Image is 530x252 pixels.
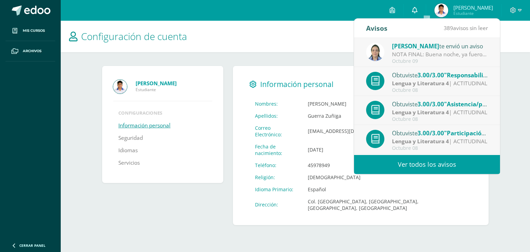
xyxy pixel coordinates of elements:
[23,28,45,33] span: Mis cursos
[392,108,449,116] strong: Lengua y Literatura 4
[302,171,472,183] td: [DEMOGRAPHIC_DATA]
[392,128,488,137] div: Obtuviste en
[302,110,472,122] td: Guerra Zuñiga
[249,140,303,159] td: Fecha de nacimiento:
[392,58,488,64] div: Octubre 09
[23,48,41,54] span: Archivos
[418,129,444,137] span: 3.00/3.00
[6,41,55,61] a: Archivos
[260,79,333,89] span: Información personal
[118,119,170,132] a: Información personal
[392,50,488,58] div: NOTA FINAL: Buena noche, ya fueron asignados todos los puntos en plataforma Edoo. Revisen bien ca...
[249,195,303,214] td: Dirección:
[392,137,488,145] div: | ACTITUDINAL
[354,155,500,174] a: Ver todos los avisos
[453,10,493,16] span: Estudiante
[444,24,488,32] span: avisos sin leer
[392,70,488,79] div: Obtuviste en
[249,159,303,171] td: Teléfono:
[392,79,449,87] strong: Lengua y Literatura 4
[113,80,127,94] img: Profile picture of Ian Fabricio Guerra Zuñiga
[249,171,303,183] td: Religión:
[302,183,472,195] td: Español
[81,30,187,43] span: Configuración de cuenta
[302,195,472,214] td: Col. [GEOGRAPHIC_DATA], [GEOGRAPHIC_DATA], [GEOGRAPHIC_DATA], [GEOGRAPHIC_DATA]
[136,80,212,87] a: [PERSON_NAME]
[392,79,488,87] div: | ACTITUDINAL
[118,144,138,157] a: Idiomas
[366,19,387,38] div: Avisos
[392,108,488,116] div: | ACTITUDINAL
[136,87,212,93] span: Estudiante
[136,80,177,87] strong: [PERSON_NAME]
[118,110,207,116] li: Configuraciones
[118,132,143,144] a: Seguridad
[392,137,449,145] strong: Lengua y Literatura 4
[453,4,493,11] span: [PERSON_NAME]
[444,24,453,32] span: 389
[249,110,303,122] td: Apellidos:
[444,71,497,79] span: "Responsabilidad"
[302,122,472,140] td: [EMAIL_ADDRESS][DOMAIN_NAME]
[249,183,303,195] td: Idioma Primario:
[418,100,444,108] span: 3.00/3.00
[434,3,448,17] img: e3ef78dcacfa745ca6a0f02079221b22.png
[392,116,488,122] div: Octubre 08
[249,98,303,110] td: Nombres:
[6,21,55,41] a: Mis cursos
[392,145,488,151] div: Octubre 08
[19,243,46,248] span: Cerrar panel
[302,140,472,159] td: [DATE]
[302,159,472,171] td: 45978949
[418,71,444,79] span: 3.00/3.00
[392,42,439,50] span: [PERSON_NAME]
[392,41,488,50] div: te envió un aviso
[392,87,488,93] div: Octubre 08
[366,43,384,61] img: 564a5008c949b7a933dbd60b14cd9c11.png
[249,122,303,140] td: Correo Electrónico:
[444,100,521,108] span: "Asistencia/presentación."
[118,157,140,169] a: Servicios
[444,129,490,137] span: "Participación."
[302,98,472,110] td: [PERSON_NAME]
[392,99,488,108] div: Obtuviste en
